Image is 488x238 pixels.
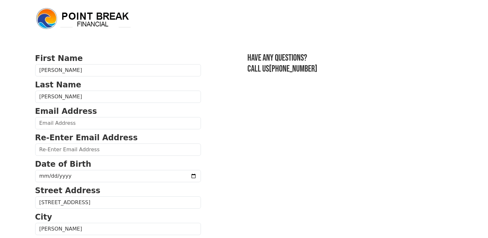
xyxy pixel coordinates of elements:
strong: City [35,213,52,222]
input: First Name [35,64,201,76]
input: Street Address [35,196,201,209]
input: City [35,223,201,235]
strong: Street Address [35,186,101,195]
strong: Last Name [35,80,81,89]
img: logo.png [35,7,132,30]
h3: Call us [247,64,453,74]
strong: Email Address [35,107,97,116]
input: Re-Enter Email Address [35,144,201,156]
strong: Date of Birth [35,160,91,169]
strong: Re-Enter Email Address [35,133,138,142]
h3: Have any questions? [247,53,453,64]
input: Last Name [35,91,201,103]
strong: First Name [35,54,83,63]
input: Email Address [35,117,201,129]
a: [PHONE_NUMBER] [269,64,317,74]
